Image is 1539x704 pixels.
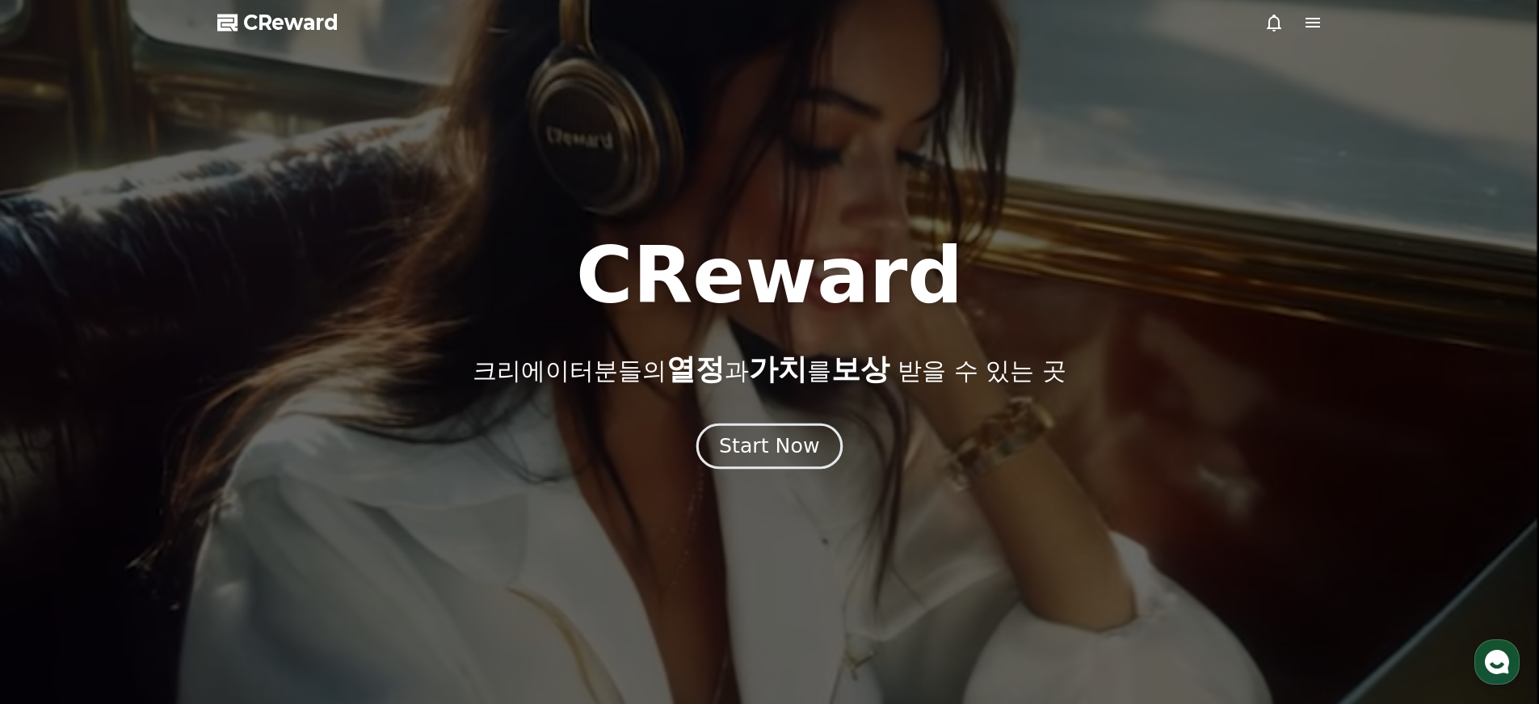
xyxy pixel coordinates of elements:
[831,352,889,386] span: 보상
[749,352,807,386] span: 가치
[666,352,725,386] span: 열정
[51,537,61,550] span: 홈
[719,432,819,460] div: Start Now
[217,10,338,36] a: CReward
[107,512,208,553] a: 대화
[5,512,107,553] a: 홈
[148,537,167,550] span: 대화
[700,441,839,456] a: Start Now
[208,512,310,553] a: 설정
[576,237,963,314] h1: CReward
[473,353,1066,386] p: 크리에이터분들의 과 를 받을 수 있는 곳
[696,423,843,469] button: Start Now
[250,537,269,550] span: 설정
[243,10,338,36] span: CReward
